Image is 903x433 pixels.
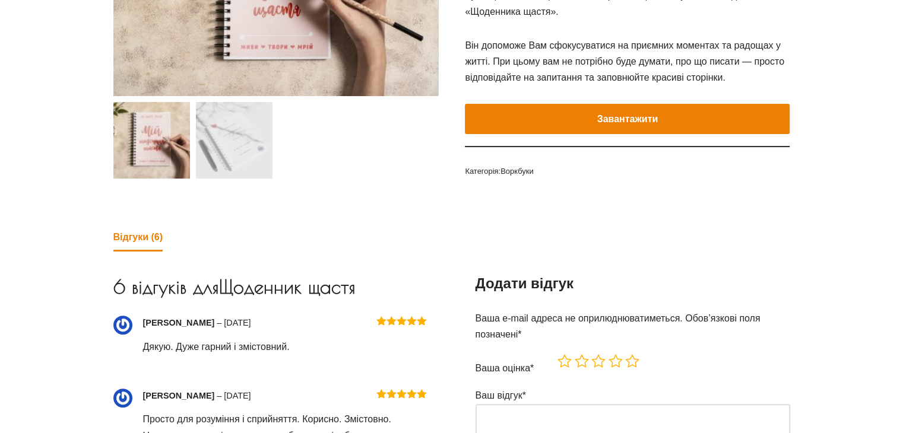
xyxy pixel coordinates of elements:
span: – [217,318,221,327]
span: Ваша e-mail адреса не оприлюднюватиметься. [476,313,683,323]
label: Ваш відгук [476,387,526,403]
time: [DATE] [224,391,251,400]
span: – [217,391,221,400]
a: 5 з 5 зірок [625,354,639,368]
strong: [PERSON_NAME] [143,391,215,400]
span: Щоденник щастя [219,275,356,298]
button: Завантажити [465,104,790,135]
span: Категорія: [465,165,790,178]
div: Оцінено в 5 з 5 [376,389,427,398]
a: 2 з 5 зірок [575,354,589,368]
span: Оцінено в з 5 [376,316,427,349]
div: Оцінено в 5 з 5 [376,316,427,325]
p: Дякую. Дуже гарний і змістовний. [143,339,428,355]
span: Оцінено в з 5 [376,389,427,422]
p: Він допоможе Вам сфокусуватися на приємних моментах та радощах у житті. При цьому вам не потрібно... [465,37,790,86]
h2: 6 відгуків для [113,275,428,298]
strong: [PERSON_NAME] [143,318,215,327]
img: Щоденник щастя [113,102,190,179]
a: Воркбуки [500,167,534,176]
label: Ваша оцінка [476,360,534,376]
time: [DATE] [224,318,251,327]
a: 4 з 5 зірок [609,354,623,368]
img: Щоденник щастя - Зображення 2 [196,102,273,179]
a: 1 з 5 зірок [557,354,572,368]
a: Відгуки (6) [113,224,163,250]
a: 3 з 5 зірок [591,354,606,368]
span: Додати відгук [476,275,790,292]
